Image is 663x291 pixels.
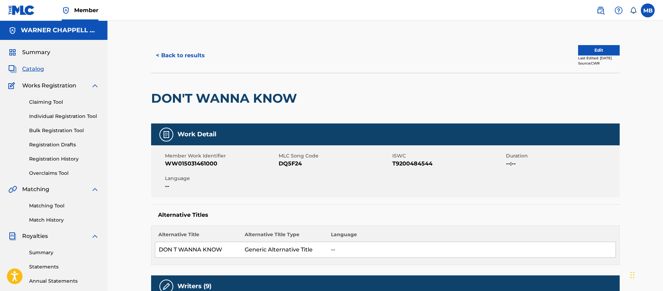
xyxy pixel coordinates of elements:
a: Statements [29,263,99,271]
a: SummarySummary [8,48,50,57]
a: Individual Registration Tool [29,113,99,120]
a: Registration History [29,155,99,163]
span: Works Registration [22,82,76,90]
span: Member [74,6,98,14]
a: Bulk Registration Tool [29,127,99,134]
img: Accounts [8,26,17,35]
span: --:-- [506,160,618,168]
h5: WARNER CHAPPELL MUSIC INC [21,26,99,34]
span: Royalties [22,232,48,240]
span: Summary [22,48,50,57]
span: Duration [506,152,618,160]
img: Summary [8,48,17,57]
span: Matching [22,185,49,194]
span: Catalog [22,65,44,73]
img: expand [91,82,99,90]
td: DON T WANNA KNOW [155,242,241,258]
img: Work Detail [162,130,171,139]
a: Public Search [594,3,608,17]
span: ISWC [392,152,504,160]
span: MLC Song Code [279,152,391,160]
td: -- [328,242,616,258]
span: WW015031461000 [165,160,277,168]
img: expand [91,185,99,194]
h5: Work Detail [177,130,216,138]
a: Annual Statements [29,277,99,285]
iframe: Resource Center [644,188,663,244]
div: Notifications [630,7,637,14]
span: Language [165,175,277,182]
a: Summary [29,249,99,256]
th: Language [328,231,616,242]
a: Claiming Tool [29,99,99,106]
button: Edit [578,45,620,55]
a: Match History [29,216,99,224]
img: search [596,6,605,15]
img: Works Registration [8,82,17,90]
span: DQ5F24 [279,160,391,168]
img: Catalog [8,65,17,73]
span: Member Work Identifier [165,152,277,160]
span: T9200484544 [392,160,504,168]
a: Matching Tool [29,202,99,209]
span: -- [165,182,277,190]
img: help [614,6,623,15]
div: Help [612,3,626,17]
button: < Back to results [151,47,210,64]
a: Registration Drafts [29,141,99,148]
h5: Writers (9) [177,282,211,290]
a: CatalogCatalog [8,65,44,73]
h2: DON'T WANNA KNOW [151,91,300,106]
iframe: Chat Widget [628,258,663,291]
th: Alternative Title [155,231,241,242]
a: Overclaims Tool [29,170,99,177]
img: Top Rightsholder [62,6,70,15]
img: expand [91,232,99,240]
td: Generic Alternative Title [241,242,328,258]
div: Source: CWR [578,61,620,66]
img: Writers [162,282,171,291]
th: Alternative Title Type [241,231,328,242]
img: MLC Logo [8,5,35,15]
img: Matching [8,185,17,194]
h5: Alternative Titles [158,212,613,219]
img: Royalties [8,232,17,240]
div: User Menu [641,3,655,17]
div: Drag [630,265,635,285]
div: Last Edited: [DATE] [578,55,620,61]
